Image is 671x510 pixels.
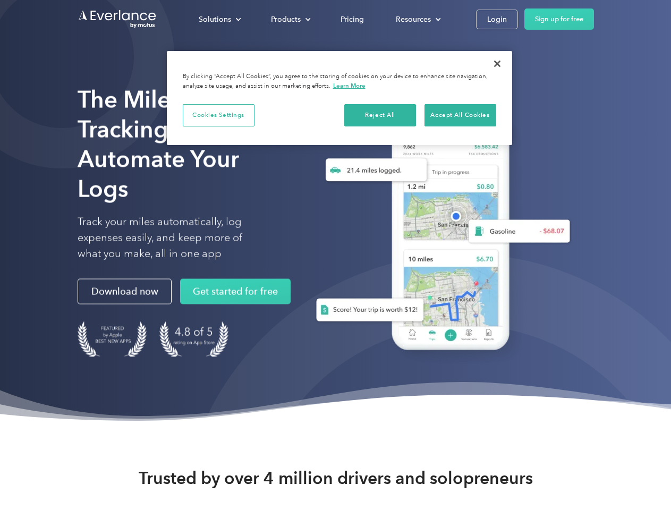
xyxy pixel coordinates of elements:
a: Login [476,10,518,29]
div: Privacy [167,51,512,145]
div: Solutions [188,10,250,29]
div: Resources [385,10,449,29]
a: Download now [78,279,172,304]
img: Badge for Featured by Apple Best New Apps [78,321,147,357]
img: Everlance, mileage tracker app, expense tracking app [299,101,579,366]
div: Products [260,10,319,29]
p: Track your miles automatically, log expenses easily, and keep more of what you make, all in one app [78,214,267,262]
div: Pricing [341,13,364,26]
div: By clicking “Accept All Cookies”, you agree to the storing of cookies on your device to enhance s... [183,72,496,91]
div: Solutions [199,13,231,26]
div: Login [487,13,507,26]
a: Get started for free [180,279,291,304]
img: 4.9 out of 5 stars on the app store [159,321,228,357]
div: Products [271,13,301,26]
a: Pricing [330,10,375,29]
strong: Trusted by over 4 million drivers and solopreneurs [139,467,533,489]
button: Accept All Cookies [424,104,496,126]
a: Go to homepage [78,9,157,29]
a: More information about your privacy, opens in a new tab [333,82,366,89]
div: Resources [396,13,431,26]
button: Reject All [344,104,416,126]
button: Close [486,52,509,75]
button: Cookies Settings [183,104,254,126]
div: Cookie banner [167,51,512,145]
a: Sign up for free [524,8,594,30]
